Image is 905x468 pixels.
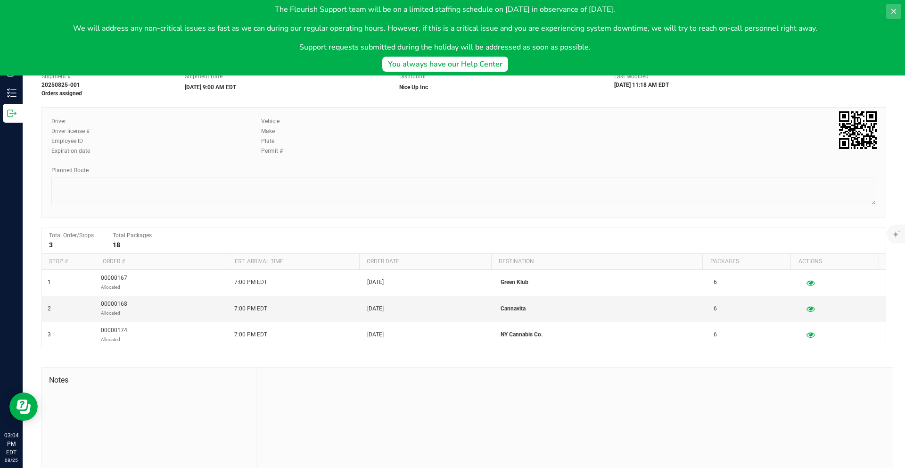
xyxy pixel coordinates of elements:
th: Order date [359,254,491,270]
span: [DATE] [367,278,384,287]
p: We will address any non-critical issues as fast as we can during our regular operating hours. How... [73,23,817,34]
p: NY Cannabis Co. [501,330,702,339]
span: 3 [48,330,51,339]
p: 08/25 [4,457,18,464]
qrcode: 20250825-001 [839,111,877,149]
p: Cannavita [501,304,702,313]
div: You always have our Help Center [388,58,502,70]
img: Scan me! [839,111,877,149]
label: Expiration date [51,147,99,155]
span: 2 [48,304,51,313]
span: 7:00 PM EDT [234,278,267,287]
th: Order # [95,254,227,270]
span: Planned Route [51,167,89,174]
p: Allocated [101,283,127,292]
label: Last Modified [614,72,649,81]
p: Allocated [101,335,127,344]
p: Allocated [101,309,127,318]
span: [DATE] [367,304,384,313]
label: Plate [261,137,289,145]
span: 7:00 PM EDT [234,304,267,313]
strong: Orders assigned [41,90,82,97]
strong: [DATE] 9:00 AM EDT [185,84,236,91]
inline-svg: Outbound [7,109,16,118]
th: Packages [702,254,790,270]
span: 00000167 [101,274,127,292]
p: Support requests submitted during the holiday will be addressed as soon as possible. [73,42,817,53]
th: Destination [491,254,702,270]
p: Green Klub [501,278,702,287]
iframe: Resource center [9,393,38,421]
label: Make [261,127,289,135]
span: [DATE] [367,330,384,339]
span: 00000168 [101,300,127,318]
span: 6 [714,330,717,339]
p: 03:04 PM EDT [4,431,18,457]
label: Driver license # [51,127,99,135]
span: 6 [714,278,717,287]
label: Vehicle [261,117,289,125]
p: The Flourish Support team will be on a limited staffing schedule on [DATE] in observance of [DATE]. [73,4,817,15]
th: Actions [790,254,879,270]
label: Distributor [399,72,426,81]
inline-svg: Inventory [7,88,16,98]
span: Total Order/Stops [49,232,94,239]
span: 1 [48,278,51,287]
span: 7:00 PM EDT [234,330,267,339]
strong: 18 [113,241,120,249]
strong: 3 [49,241,53,249]
strong: 20250825-001 [41,82,80,88]
th: Stop # [42,254,95,270]
span: 6 [714,304,717,313]
span: Notes [49,375,249,386]
span: 00000174 [101,326,127,344]
label: Driver [51,117,99,125]
label: Permit # [261,147,289,155]
label: Shipment Date [185,72,222,81]
strong: Nice Up Inc [399,84,428,91]
label: Employee ID [51,137,99,145]
span: Total Packages [113,232,152,239]
strong: [DATE] 11:18 AM EDT [614,82,669,88]
span: Shipment # [41,72,171,81]
th: Est. arrival time [227,254,359,270]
